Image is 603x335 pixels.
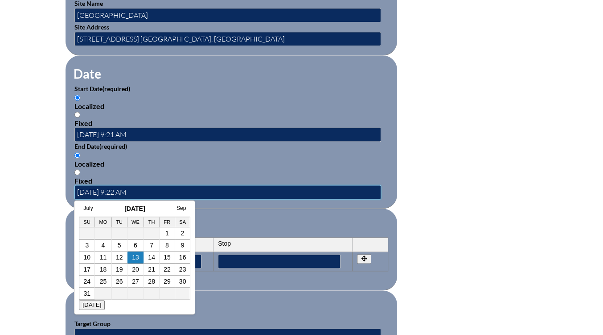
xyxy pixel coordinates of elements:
a: 2 [181,230,185,237]
div: Localized [74,102,388,110]
a: 1 [165,230,169,237]
a: 27 [132,278,139,285]
a: 20 [132,266,139,273]
a: 31 [83,290,90,297]
input: Fixed [74,169,80,175]
a: 9 [181,242,185,249]
a: 19 [116,266,123,273]
input: Localized [74,152,80,158]
a: 7 [150,242,153,249]
label: End Date [74,142,127,150]
th: We [127,217,144,227]
th: Th [144,217,160,227]
th: Mo [95,217,112,227]
label: Site Address [74,23,109,31]
legend: Other Information [73,301,178,316]
a: 14 [148,254,155,261]
th: Tu [112,217,127,227]
th: Fr [160,217,175,227]
legend: Periods [73,219,117,234]
a: 22 [164,266,171,273]
th: Sa [175,217,190,227]
input: Localized [74,95,80,100]
a: 13 [132,254,139,261]
div: Localized [74,159,388,168]
a: Sep [176,205,186,211]
th: Su [79,217,95,227]
legend: Date [73,66,102,81]
label: Start Date [74,85,130,92]
a: 30 [179,278,186,285]
a: 5 [118,242,121,249]
a: 18 [100,266,107,273]
a: 16 [179,254,186,261]
a: 23 [179,266,186,273]
span: (required) [103,85,130,92]
div: Fixed [74,119,388,127]
a: 24 [83,278,90,285]
a: 11 [100,254,107,261]
a: 8 [165,242,169,249]
button: [DATE] [79,300,105,310]
th: Stop [213,238,353,252]
a: 21 [148,266,155,273]
a: 4 [102,242,105,249]
a: 28 [148,278,155,285]
a: 26 [116,278,123,285]
h3: [DATE] [79,205,190,212]
div: Fixed [74,176,388,185]
a: 29 [164,278,171,285]
span: (required) [99,142,127,150]
a: 25 [100,278,107,285]
a: 15 [164,254,171,261]
a: 10 [83,254,90,261]
label: Target Group [74,320,111,327]
input: Fixed [74,112,80,117]
a: July [83,205,93,211]
a: 17 [83,266,90,273]
a: 12 [116,254,123,261]
a: 3 [85,242,89,249]
a: 6 [134,242,137,249]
